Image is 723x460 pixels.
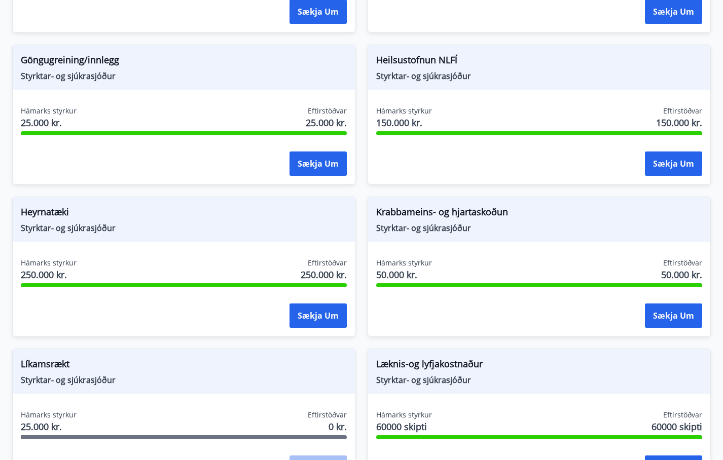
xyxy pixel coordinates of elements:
[21,116,77,129] span: 25.000 kr.
[21,222,347,234] span: Styrktar- og sjúkrasjóður
[663,106,702,116] span: Eftirstöðvar
[21,374,347,386] span: Styrktar- og sjúkrasjóður
[645,151,702,176] button: Sækja um
[663,410,702,420] span: Eftirstöðvar
[21,106,77,116] span: Hámarks styrkur
[301,268,347,281] span: 250.000 kr.
[290,151,347,176] button: Sækja um
[21,70,347,82] span: Styrktar- og sjúkrasjóður
[21,53,347,70] span: Göngugreining/innlegg
[329,420,347,433] span: 0 kr.
[376,410,432,420] span: Hámarks styrkur
[376,374,702,386] span: Styrktar- og sjúkrasjóður
[376,420,432,433] span: 60000 skipti
[21,268,77,281] span: 250.000 kr.
[652,420,702,433] span: 60000 skipti
[290,303,347,328] button: Sækja um
[376,106,432,116] span: Hámarks styrkur
[376,205,702,222] span: Krabbameins- og hjartaskoðun
[308,106,347,116] span: Eftirstöðvar
[21,205,347,222] span: Heyrnatæki
[21,410,77,420] span: Hámarks styrkur
[376,258,432,268] span: Hámarks styrkur
[376,222,702,234] span: Styrktar- og sjúkrasjóður
[376,357,702,374] span: Læknis-og lyfjakostnaður
[663,258,702,268] span: Eftirstöðvar
[661,268,702,281] span: 50.000 kr.
[308,258,347,268] span: Eftirstöðvar
[376,53,702,70] span: Heilsustofnun NLFÍ
[21,258,77,268] span: Hámarks styrkur
[376,116,432,129] span: 150.000 kr.
[376,70,702,82] span: Styrktar- og sjúkrasjóður
[21,357,347,374] span: Líkamsrækt
[376,268,432,281] span: 50.000 kr.
[645,303,702,328] button: Sækja um
[21,420,77,433] span: 25.000 kr.
[308,410,347,420] span: Eftirstöðvar
[306,116,347,129] span: 25.000 kr.
[656,116,702,129] span: 150.000 kr.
